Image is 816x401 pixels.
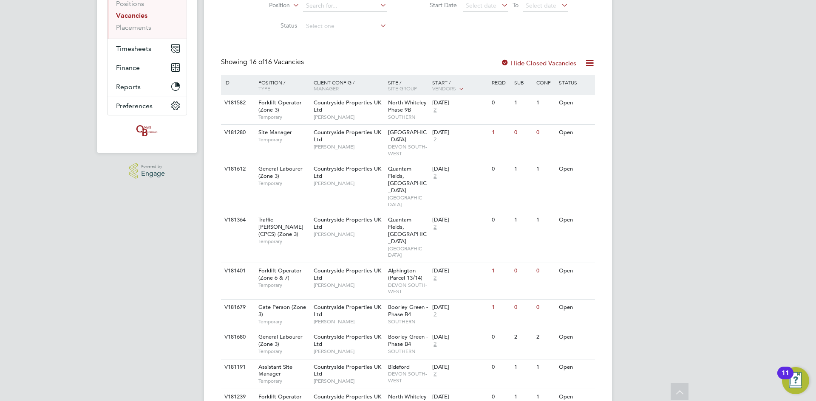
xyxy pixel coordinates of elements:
[108,96,187,115] button: Preferences
[432,107,438,114] span: 2
[222,300,252,315] div: V181679
[432,267,487,275] div: [DATE]
[782,367,809,394] button: Open Resource Center, 11 new notifications
[388,194,428,208] span: [GEOGRAPHIC_DATA]
[116,45,151,53] span: Timesheets
[314,333,381,348] span: Countryside Properties UK Ltd
[303,20,387,32] input: Select one
[116,64,140,72] span: Finance
[116,11,147,20] a: Vacancies
[314,348,384,355] span: [PERSON_NAME]
[116,23,151,31] a: Placements
[432,341,438,348] span: 2
[388,267,422,281] span: Alphington (Parcel 13/14)
[248,22,297,29] label: Status
[388,114,428,121] span: SOUTHERN
[388,370,428,384] span: DEVON SOUTH-WEST
[512,300,534,315] div: 0
[249,58,304,66] span: 16 Vacancies
[314,114,384,121] span: [PERSON_NAME]
[314,231,384,238] span: [PERSON_NAME]
[512,95,534,111] div: 1
[534,329,556,345] div: 2
[141,163,165,170] span: Powered by
[534,359,556,375] div: 1
[534,95,556,111] div: 1
[258,114,309,121] span: Temporary
[512,359,534,375] div: 1
[432,334,487,341] div: [DATE]
[129,163,165,179] a: Powered byEngage
[512,212,534,228] div: 1
[314,129,381,143] span: Countryside Properties UK Ltd
[258,180,309,187] span: Temporary
[526,2,556,9] span: Select date
[432,393,487,401] div: [DATE]
[432,364,487,371] div: [DATE]
[432,304,487,311] div: [DATE]
[258,333,303,348] span: General Labourer (Zone 3)
[258,85,270,92] span: Type
[388,348,428,355] span: SOUTHERN
[432,99,487,107] div: [DATE]
[222,95,252,111] div: V181582
[222,329,252,345] div: V181680
[388,165,427,194] span: Quantam Fields, [GEOGRAPHIC_DATA]
[557,95,594,111] div: Open
[534,212,556,228] div: 1
[432,370,438,378] span: 2
[116,83,141,91] span: Reports
[534,300,556,315] div: 0
[258,378,309,384] span: Temporary
[432,311,438,318] span: 2
[388,245,428,258] span: [GEOGRAPHIC_DATA]
[258,348,309,355] span: Temporary
[386,75,431,95] div: Site /
[388,333,428,348] span: Boorley Green - Phase B4
[408,1,457,9] label: Start Date
[557,75,594,90] div: Status
[241,1,290,10] label: Position
[258,363,292,378] span: Assistant Site Manager
[135,124,159,137] img: oneillandbrennan-logo-retina.png
[108,77,187,96] button: Reports
[432,136,438,143] span: 2
[249,58,264,66] span: 16 of
[258,303,306,318] span: Gate Person (Zone 3)
[314,143,384,150] span: [PERSON_NAME]
[512,161,534,177] div: 1
[222,359,252,375] div: V181191
[258,99,302,113] span: Forklift Operator (Zone 3)
[432,129,487,136] div: [DATE]
[534,263,556,279] div: 0
[314,318,384,325] span: [PERSON_NAME]
[258,129,292,136] span: Site Manager
[490,212,512,228] div: 0
[432,216,487,224] div: [DATE]
[314,282,384,289] span: [PERSON_NAME]
[258,282,309,289] span: Temporary
[388,99,427,113] span: North Whiteley Phase 9B
[314,180,384,187] span: [PERSON_NAME]
[314,267,381,281] span: Countryside Properties UK Ltd
[432,85,456,92] span: Vendors
[490,300,512,315] div: 1
[388,143,428,157] span: DEVON SOUTH-WEST
[258,318,309,325] span: Temporary
[782,373,789,384] div: 11
[430,75,490,96] div: Start /
[222,212,252,228] div: V181364
[557,359,594,375] div: Open
[314,165,381,179] span: Countryside Properties UK Ltd
[388,129,427,143] span: [GEOGRAPHIC_DATA]
[557,125,594,140] div: Open
[557,329,594,345] div: Open
[116,102,153,110] span: Preferences
[388,216,427,245] span: Quantam Fields, [GEOGRAPHIC_DATA]
[107,124,187,137] a: Go to home page
[501,59,576,67] label: Hide Closed Vacancies
[512,263,534,279] div: 0
[312,75,386,95] div: Client Config /
[388,85,417,92] span: Site Group
[108,39,187,58] button: Timesheets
